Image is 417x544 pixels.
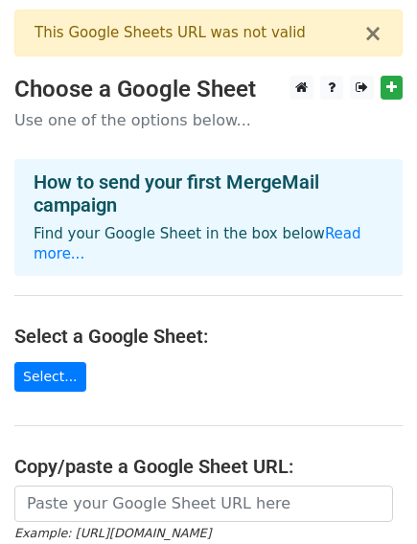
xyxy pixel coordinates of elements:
h4: How to send your first MergeMail campaign [34,170,383,216]
h3: Choose a Google Sheet [14,76,403,103]
button: × [363,22,382,45]
p: Find your Google Sheet in the box below [34,224,383,264]
input: Paste your Google Sheet URL here [14,486,393,522]
small: Example: [URL][DOMAIN_NAME] [14,526,211,540]
a: Select... [14,362,86,392]
p: Use one of the options below... [14,110,403,130]
div: This Google Sheets URL was not valid [35,22,363,44]
a: Read more... [34,225,361,262]
h4: Select a Google Sheet: [14,325,403,348]
h4: Copy/paste a Google Sheet URL: [14,455,403,478]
